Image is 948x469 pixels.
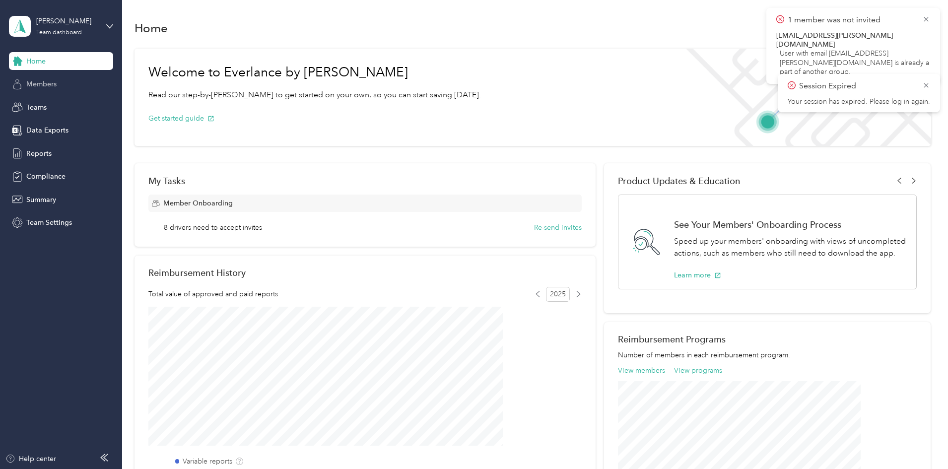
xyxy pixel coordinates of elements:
p: Session Expired [799,80,915,92]
div: [EMAIL_ADDRESS][PERSON_NAME][DOMAIN_NAME] [776,31,930,49]
h1: See Your Members' Onboarding Process [674,219,906,230]
p: Read our step-by-[PERSON_NAME] to get started on your own, so you can start saving [DATE]. [148,89,481,101]
span: Reports [26,148,52,159]
h2: Reimbursement Programs [618,334,917,344]
p: Speed up your members' onboarding with views of uncompleted actions, such as members who still ne... [674,235,906,260]
h1: Home [135,23,168,33]
img: Welcome to everlance [676,49,931,146]
span: Summary [26,195,56,205]
button: View members [618,365,665,376]
button: Re-send invites [534,222,582,233]
label: Variable reports [183,456,232,467]
span: Members [26,79,57,89]
button: Learn more [674,270,721,280]
span: Data Exports [26,125,68,135]
span: Total value of approved and paid reports [148,289,278,299]
div: My Tasks [148,176,582,186]
span: 8 drivers need to accept invites [164,222,262,233]
p: 1 member was not invited [788,14,915,26]
p: Number of members in each reimbursement program. [618,350,917,360]
button: Get started guide [148,113,214,124]
button: View programs [674,365,722,376]
span: 2025 [546,287,570,302]
span: Member Onboarding [163,198,233,208]
p: Your session has expired. Please log in again. [788,97,930,106]
span: Team Settings [26,217,72,228]
div: Team dashboard [36,30,82,36]
h1: Welcome to Everlance by [PERSON_NAME] [148,65,481,80]
span: Product Updates & Education [618,176,741,186]
span: Home [26,56,46,67]
span: Teams [26,102,47,113]
h2: Reimbursement History [148,268,246,278]
div: User with email [EMAIL_ADDRESS][PERSON_NAME][DOMAIN_NAME] is already a part of another group. [776,49,930,76]
div: [PERSON_NAME] [36,16,98,26]
iframe: Everlance-gr Chat Button Frame [892,413,948,469]
span: Compliance [26,171,66,182]
button: Help center [5,454,56,464]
